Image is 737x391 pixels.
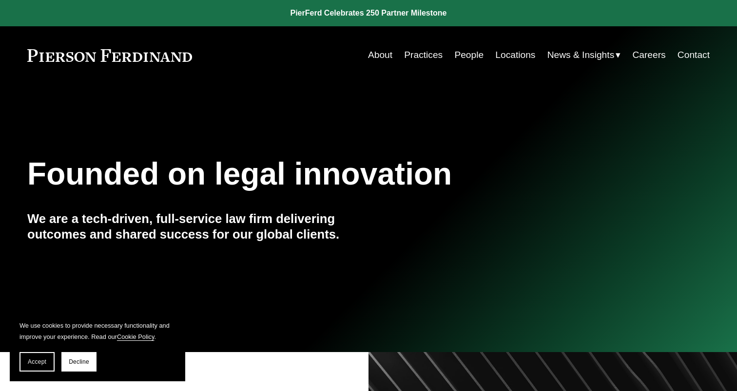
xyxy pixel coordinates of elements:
a: About [368,46,392,64]
a: Contact [678,46,710,64]
a: Careers [632,46,665,64]
span: Accept [28,358,46,365]
span: News & Insights [547,47,615,64]
button: Decline [61,352,97,372]
a: Cookie Policy [117,333,155,340]
p: We use cookies to provide necessary functionality and improve your experience. Read our . [19,320,175,342]
a: Locations [495,46,535,64]
button: Accept [19,352,55,372]
a: Practices [404,46,443,64]
span: Decline [69,358,89,365]
h1: Founded on legal innovation [27,156,596,192]
h4: We are a tech-driven, full-service law firm delivering outcomes and shared success for our global... [27,211,368,242]
a: People [454,46,484,64]
section: Cookie banner [10,310,185,381]
a: folder dropdown [547,46,621,64]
